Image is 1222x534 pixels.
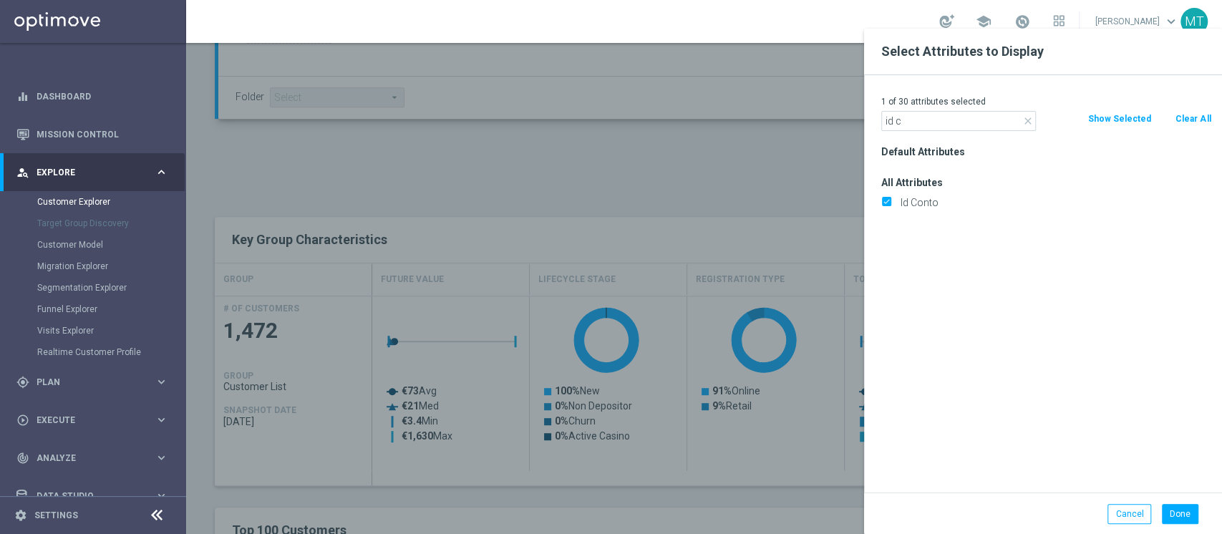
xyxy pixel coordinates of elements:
[881,145,1211,158] h3: Default Attributes
[37,298,185,320] div: Funnel Explorer
[155,165,168,179] i: keyboard_arrow_right
[37,239,149,251] a: Customer Model
[16,77,168,115] div: Dashboard
[16,452,155,465] div: Analyze
[16,414,155,427] div: Execute
[1086,111,1152,127] button: Show Selected
[37,341,185,363] div: Realtime Customer Profile
[37,346,149,358] a: Realtime Customer Profile
[16,115,168,153] div: Mission Control
[881,111,1036,131] input: Search
[1163,14,1179,29] span: keyboard_arrow_down
[37,320,185,341] div: Visits Explorer
[155,489,168,503] i: keyboard_arrow_right
[37,115,168,153] a: Mission Control
[37,378,155,387] span: Plan
[1174,111,1212,127] button: Clear All
[881,43,1205,60] h2: Select Attributes to Display
[1107,504,1151,524] button: Cancel
[896,196,1211,209] label: Id Conto
[37,454,155,462] span: Analyze
[34,511,78,520] a: Settings
[16,166,155,179] div: Explore
[155,451,168,465] i: keyboard_arrow_right
[37,234,185,256] div: Customer Model
[37,282,149,293] a: Segmentation Explorer
[37,191,185,213] div: Customer Explorer
[16,167,169,178] button: person_search Explore keyboard_arrow_right
[37,492,155,500] span: Data Studio
[14,509,27,522] i: settings
[16,452,29,465] i: track_changes
[976,14,991,29] span: school
[37,196,149,208] a: Customer Explorer
[37,256,185,277] div: Migration Explorer
[1022,115,1034,127] i: close
[16,376,29,389] i: gps_fixed
[16,377,169,388] button: gps_fixed Plan keyboard_arrow_right
[37,304,149,315] a: Funnel Explorer
[16,90,29,103] i: equalizer
[1162,504,1198,524] button: Done
[37,77,168,115] a: Dashboard
[37,168,155,177] span: Explore
[16,414,169,426] button: play_circle_outline Execute keyboard_arrow_right
[37,261,149,272] a: Migration Explorer
[37,213,185,234] div: Target Group Discovery
[16,414,29,427] i: play_circle_outline
[16,376,155,389] div: Plan
[155,375,168,389] i: keyboard_arrow_right
[16,129,169,140] button: Mission Control
[1180,8,1208,35] div: MT
[881,96,1211,107] p: 1 of 30 attributes selected
[16,452,169,464] button: track_changes Analyze keyboard_arrow_right
[16,91,169,102] button: equalizer Dashboard
[37,416,155,424] span: Execute
[881,176,1211,189] h3: All Attributes
[155,413,168,427] i: keyboard_arrow_right
[37,277,185,298] div: Segmentation Explorer
[16,490,169,502] button: Data Studio keyboard_arrow_right
[1094,11,1180,32] a: [PERSON_NAME]keyboard_arrow_down
[16,166,29,179] i: person_search
[37,325,149,336] a: Visits Explorer
[16,490,155,503] div: Data Studio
